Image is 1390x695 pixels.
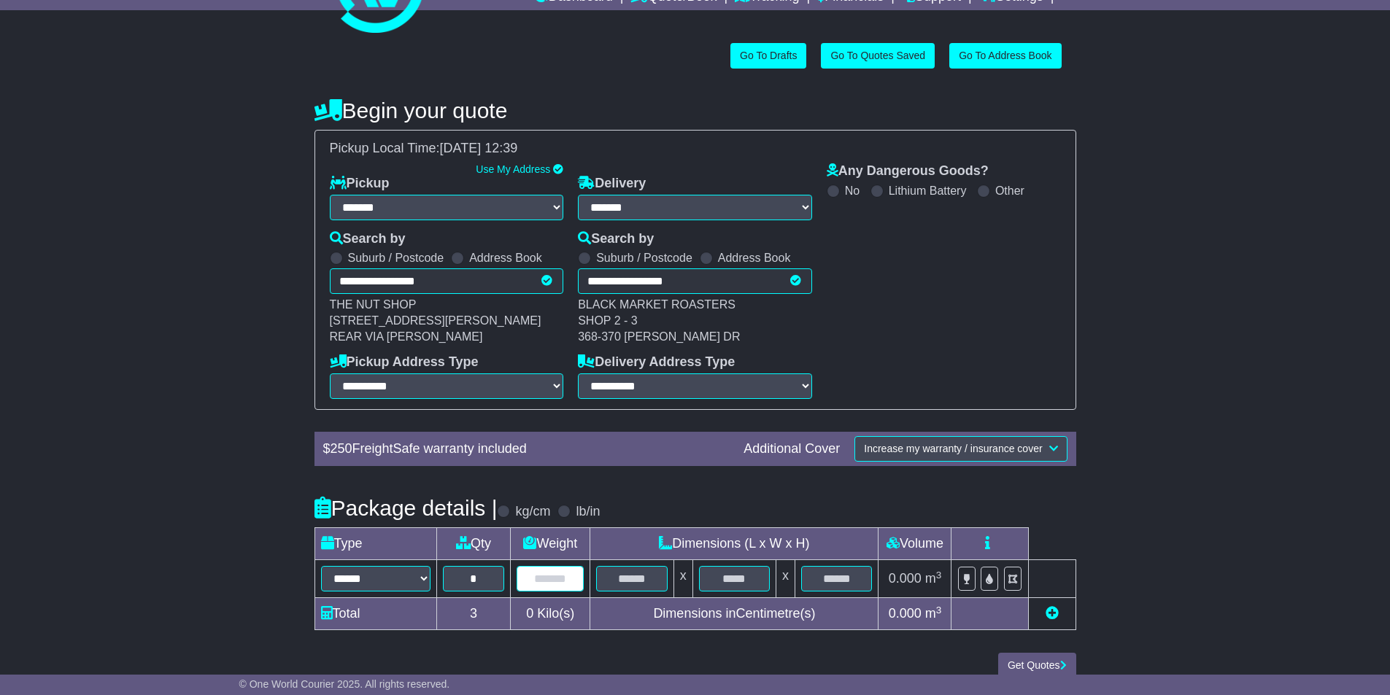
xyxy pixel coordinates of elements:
[314,528,436,560] td: Type
[330,314,541,327] span: [STREET_ADDRESS][PERSON_NAME]
[515,504,550,520] label: kg/cm
[576,504,600,520] label: lb/in
[440,141,518,155] span: [DATE] 12:39
[330,176,390,192] label: Pickup
[889,184,967,198] label: Lithium Battery
[330,354,479,370] label: Pickup Address Type
[323,141,1068,157] div: Pickup Local Time:
[348,251,444,265] label: Suburb / Postcode
[436,528,511,560] td: Qty
[578,314,638,327] span: SHOP 2 - 3
[330,330,483,343] span: REAR VIA [PERSON_NAME]
[936,570,942,581] sup: 3
[578,330,740,343] span: 368-370 [PERSON_NAME] DR
[590,598,879,630] td: Dimensions in Centimetre(s)
[578,231,654,247] label: Search by
[736,441,847,457] div: Additional Cover
[827,163,989,179] label: Any Dangerous Goods?
[476,163,550,175] a: Use My Address
[511,528,590,560] td: Weight
[239,678,450,690] span: © One World Courier 2025. All rights reserved.
[925,606,942,621] span: m
[889,571,922,586] span: 0.000
[526,606,533,621] span: 0
[314,98,1076,123] h4: Begin your quote
[718,251,791,265] label: Address Book
[949,43,1061,69] a: Go To Address Book
[436,598,511,630] td: 3
[889,606,922,621] span: 0.000
[314,598,436,630] td: Total
[925,571,942,586] span: m
[936,605,942,616] sup: 3
[673,560,692,598] td: x
[578,354,735,370] label: Delivery Address Type
[845,184,860,198] label: No
[578,176,646,192] label: Delivery
[578,298,735,311] span: BLACK MARKET ROASTERS
[879,528,951,560] td: Volume
[596,251,692,265] label: Suburb / Postcode
[854,436,1067,462] button: Increase my warranty / insurance cover
[316,441,737,457] div: $ FreightSafe warranty included
[511,598,590,630] td: Kilo(s)
[469,251,542,265] label: Address Book
[330,231,406,247] label: Search by
[821,43,935,69] a: Go To Quotes Saved
[995,184,1024,198] label: Other
[730,43,806,69] a: Go To Drafts
[1046,606,1059,621] a: Add new item
[590,528,879,560] td: Dimensions (L x W x H)
[330,298,417,311] span: THE NUT SHOP
[998,653,1076,678] button: Get Quotes
[331,441,352,456] span: 250
[864,443,1042,454] span: Increase my warranty / insurance cover
[314,496,498,520] h4: Package details |
[776,560,795,598] td: x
